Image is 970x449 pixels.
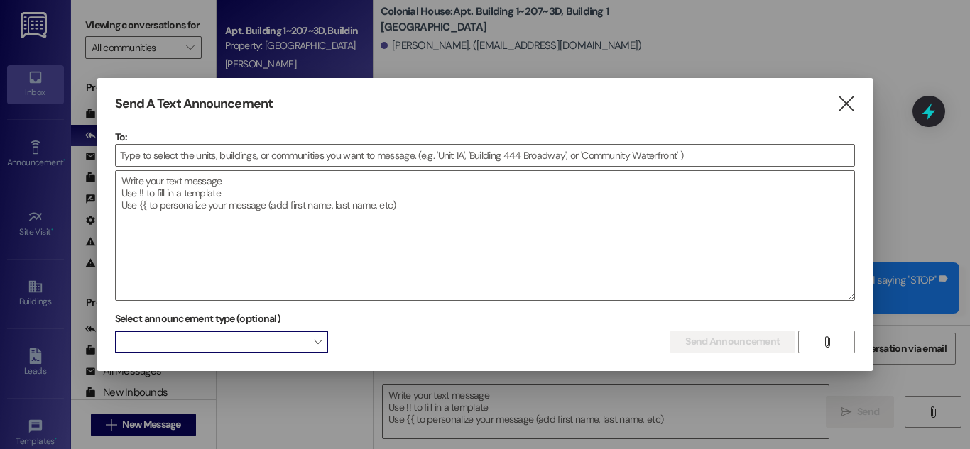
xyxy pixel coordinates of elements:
i:  [837,96,856,111]
p: To: [115,130,856,144]
label: Select announcement type (optional) [115,308,281,330]
i:  [822,336,832,348]
input: Type to select the units, buildings, or communities you want to message. (e.g. 'Unit 1A', 'Buildi... [116,145,855,166]
span: Send Announcement [685,334,780,349]
h3: Send A Text Announcement [115,96,273,112]
button: Send Announcement [670,331,795,353]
